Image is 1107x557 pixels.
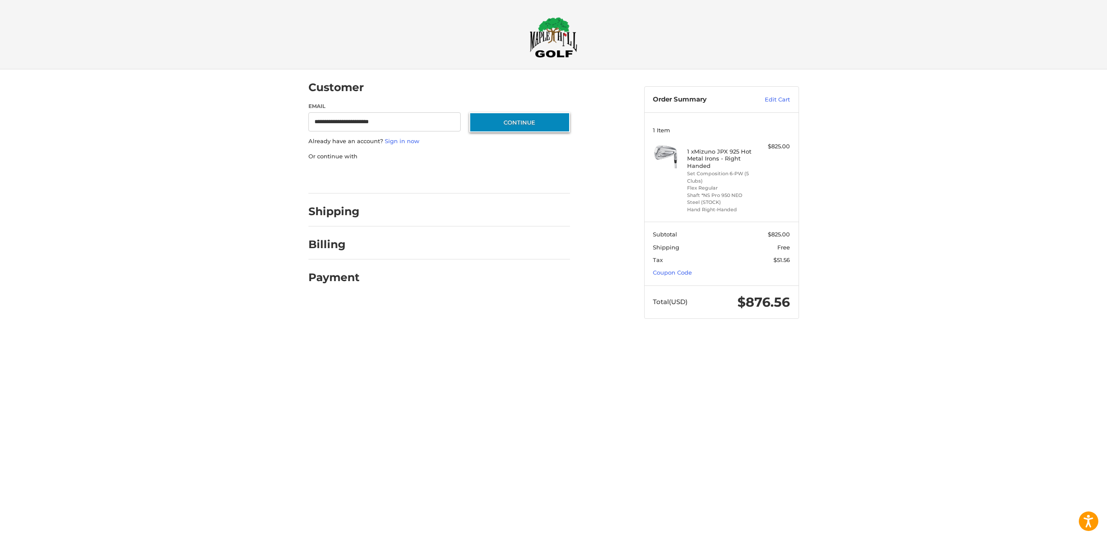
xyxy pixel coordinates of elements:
[385,138,419,144] a: Sign in now
[737,294,790,310] span: $876.56
[687,148,753,169] h4: 1 x Mizuno JPX 925 Hot Metal Irons - Right Handed
[308,205,360,218] h2: Shipping
[687,184,753,192] li: Flex Regular
[308,152,570,161] p: Or continue with
[768,231,790,238] span: $825.00
[452,169,517,185] iframe: PayPal-venmo
[308,102,461,110] label: Email
[653,256,663,263] span: Tax
[653,127,790,134] h3: 1 Item
[653,95,746,104] h3: Order Summary
[530,17,577,58] img: Maple Hill Golf
[308,238,359,251] h2: Billing
[308,137,570,146] p: Already have an account?
[746,95,790,104] a: Edit Cart
[305,169,370,185] iframe: PayPal-paypal
[653,298,688,306] span: Total (USD)
[653,269,692,276] a: Coupon Code
[687,192,753,206] li: Shaft *NS Pro 950 NEO Steel (STOCK)
[773,256,790,263] span: $51.56
[379,169,444,185] iframe: PayPal-paylater
[777,244,790,251] span: Free
[308,81,364,94] h2: Customer
[687,206,753,213] li: Hand Right-Handed
[756,142,790,151] div: $825.00
[687,170,753,184] li: Set Composition 6-PW (5 Clubs)
[653,244,679,251] span: Shipping
[308,271,360,284] h2: Payment
[469,112,570,132] button: Continue
[653,231,677,238] span: Subtotal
